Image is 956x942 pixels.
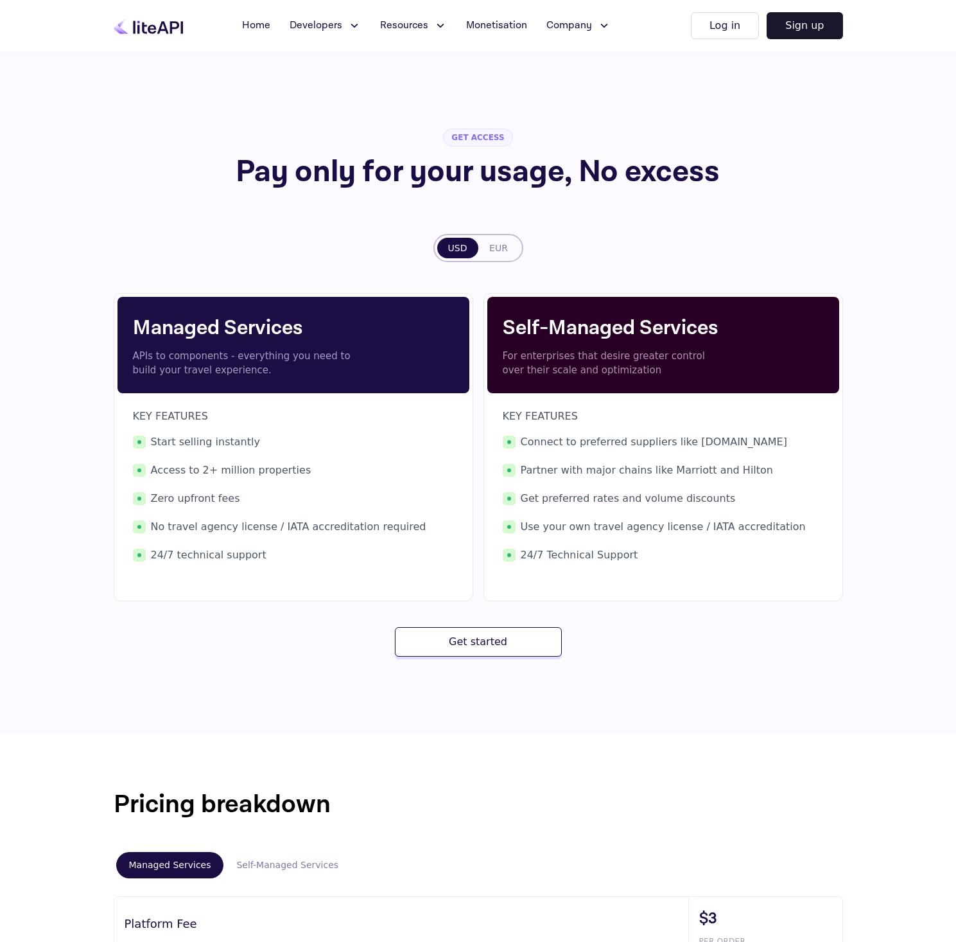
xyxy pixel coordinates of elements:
p: For enterprises that desire greater control over their scale and optimization [503,349,727,378]
span: 24/7 technical support [133,547,454,563]
button: Developers [282,13,369,39]
span: Connect to preferred suppliers like [DOMAIN_NAME] [503,434,824,450]
a: Monetisation [458,13,535,39]
h4: Managed Services [133,313,454,344]
button: Managed Services [116,852,224,878]
span: Home [242,18,270,33]
h3: Platform Fee [125,915,688,932]
span: Monetisation [466,18,527,33]
span: $3 [699,907,842,930]
p: KEY FEATURES [133,409,454,424]
h1: Pricing breakdown [114,785,843,824]
span: Access to 2+ million properties [133,463,454,478]
p: APIs to components - everything you need to build your travel experience. [133,349,358,378]
span: GET ACCESS [443,129,512,147]
button: Log in [691,12,759,39]
span: Developers [290,18,342,33]
span: Resources [380,18,428,33]
a: Home [234,13,278,39]
span: Company [546,18,592,33]
span: Start selling instantly [133,434,454,450]
span: Get preferred rates and volume discounts [503,491,824,506]
button: Self-Managed Services [223,852,351,878]
button: Sign up [767,12,842,39]
span: Partner with major chains like Marriott and Hilton [503,463,824,478]
h4: Self-Managed Services [503,313,824,344]
button: EUR [478,238,519,258]
span: Zero upfront fees [133,491,454,506]
span: Use your own travel agency license / IATA accreditation [503,519,824,535]
button: Get started [395,627,562,657]
button: USD [437,238,478,258]
button: Company [539,13,618,39]
button: Resources [372,13,455,39]
p: KEY FEATURES [503,409,824,424]
span: No travel agency license / IATA accreditation required [133,519,454,535]
h1: Pay only for your usage, No excess [150,157,806,188]
span: 24/7 Technical Support [503,547,824,563]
